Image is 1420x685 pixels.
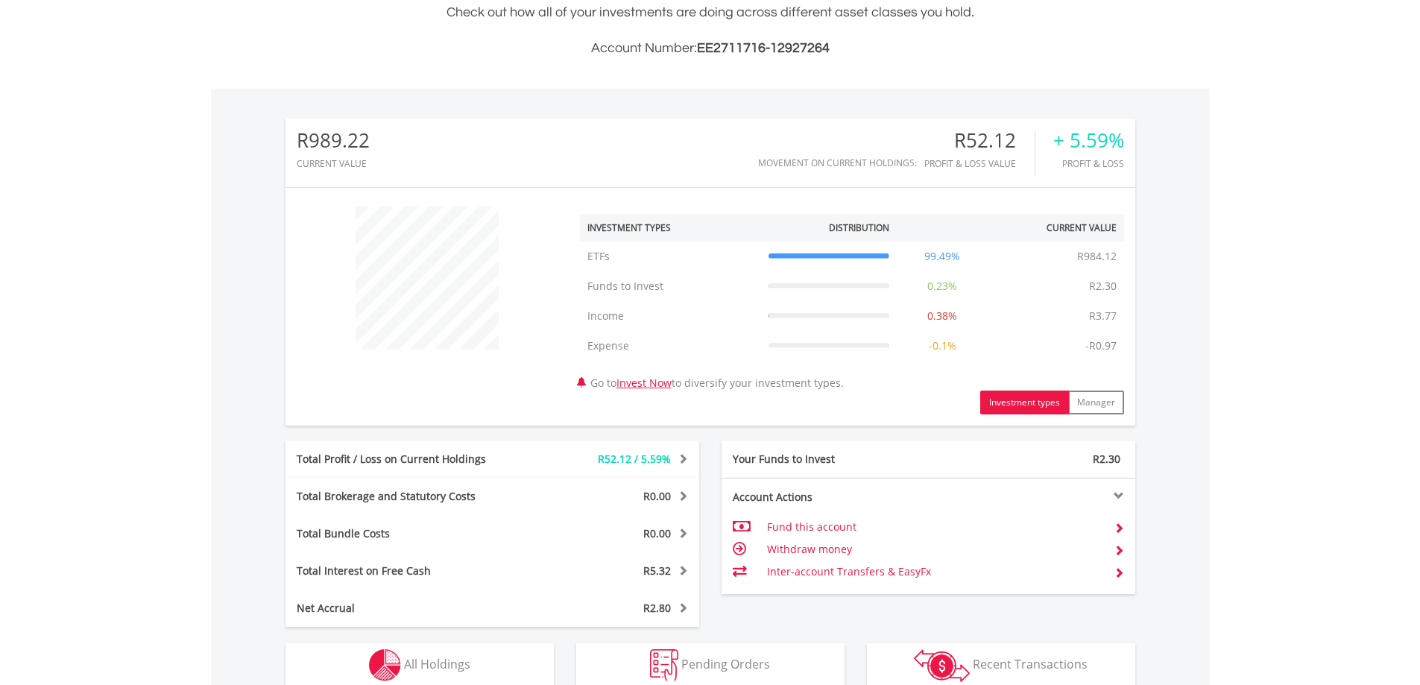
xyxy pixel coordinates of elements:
td: R3.77 [1082,301,1124,331]
button: Manager [1068,391,1124,414]
div: Movement on Current Holdings: [758,158,917,168]
th: Current Value [988,214,1124,242]
span: R52.12 / 5.59% [598,452,671,466]
td: R984.12 [1070,242,1124,271]
span: All Holdings [404,656,470,672]
div: Distribution [829,221,889,234]
div: Total Brokerage and Statutory Costs [285,489,527,504]
div: R52.12 [924,130,1035,151]
td: 0.23% [897,271,988,301]
span: R2.80 [643,601,671,615]
span: R5.32 [643,564,671,578]
div: Check out how all of your investments are doing across different asset classes you hold. [285,2,1135,59]
img: transactions-zar-wht.png [914,649,970,682]
div: Total Interest on Free Cash [285,564,527,578]
td: -R0.97 [1078,331,1124,361]
td: Fund this account [767,516,1102,538]
img: holdings-wht.png [369,649,401,681]
td: R2.30 [1082,271,1124,301]
td: 0.38% [897,301,988,331]
div: Profit & Loss [1053,159,1124,168]
span: R0.00 [643,526,671,540]
td: Income [580,301,761,331]
span: R2.30 [1093,452,1120,466]
button: Investment types [980,391,1069,414]
div: Your Funds to Invest [722,452,929,467]
td: ETFs [580,242,761,271]
th: Investment Types [580,214,761,242]
div: R989.22 [297,130,370,151]
td: Withdraw money [767,538,1102,561]
div: CURRENT VALUE [297,159,370,168]
td: -0.1% [897,331,988,361]
div: Total Bundle Costs [285,526,527,541]
img: pending_instructions-wht.png [650,649,678,681]
div: Profit & Loss Value [924,159,1035,168]
span: Pending Orders [681,656,770,672]
div: + 5.59% [1053,130,1124,151]
div: Total Profit / Loss on Current Holdings [285,452,527,467]
td: Inter-account Transfers & EasyFx [767,561,1102,583]
h3: Account Number: [285,38,1135,59]
td: Expense [580,331,761,361]
td: Funds to Invest [580,271,761,301]
span: EE2711716-12927264 [697,41,830,55]
a: Invest Now [616,376,672,390]
div: Go to to diversify your investment types. [569,199,1135,414]
td: 99.49% [897,242,988,271]
div: Account Actions [722,490,929,505]
div: Net Accrual [285,601,527,616]
span: Recent Transactions [973,656,1088,672]
span: R0.00 [643,489,671,503]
